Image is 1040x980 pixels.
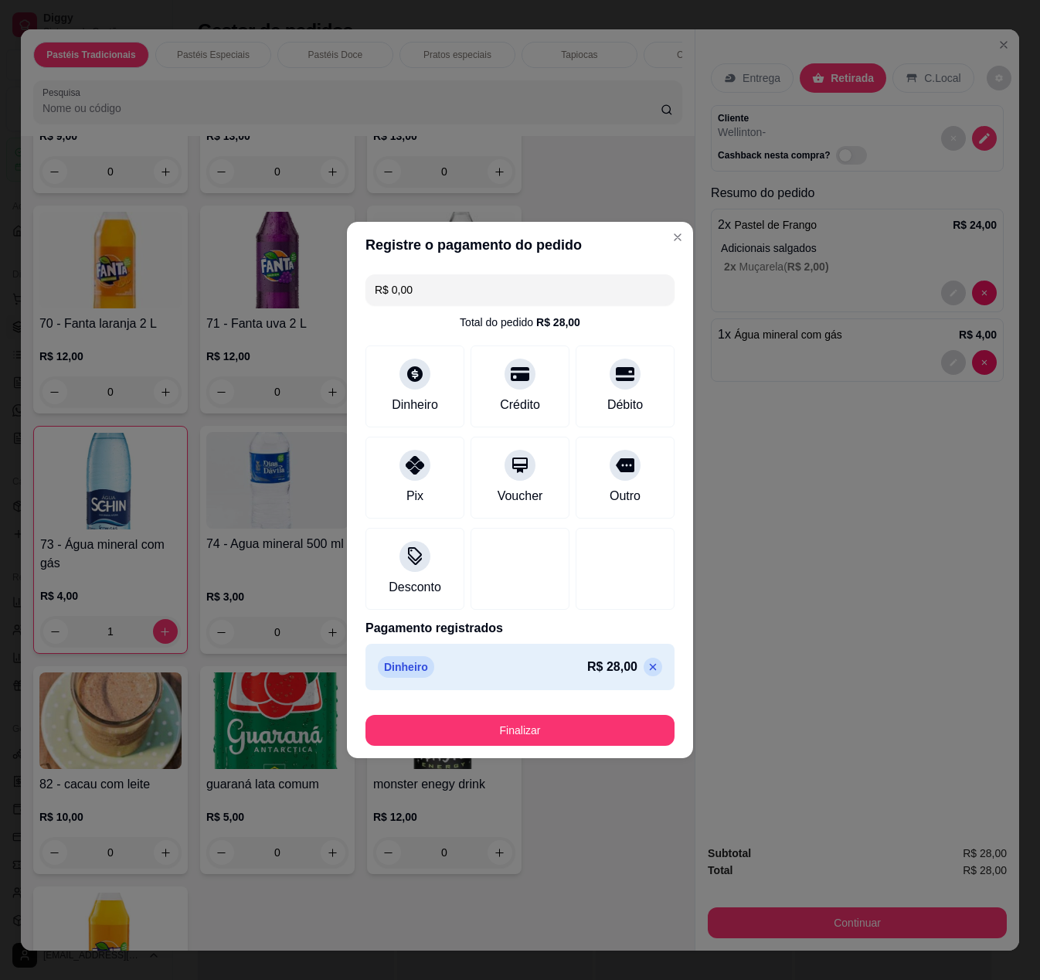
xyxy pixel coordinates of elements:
[389,578,441,597] div: Desconto
[536,315,580,330] div: R$ 28,00
[460,315,580,330] div: Total do pedido
[498,487,543,505] div: Voucher
[406,487,423,505] div: Pix
[378,656,434,678] p: Dinheiro
[365,715,675,746] button: Finalizar
[610,487,641,505] div: Outro
[375,274,665,305] input: Ex.: hambúrguer de cordeiro
[347,222,693,268] header: Registre o pagamento do pedido
[587,658,637,676] p: R$ 28,00
[365,619,675,638] p: Pagamento registrados
[665,225,690,250] button: Close
[500,396,540,414] div: Crédito
[607,396,643,414] div: Débito
[392,396,438,414] div: Dinheiro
